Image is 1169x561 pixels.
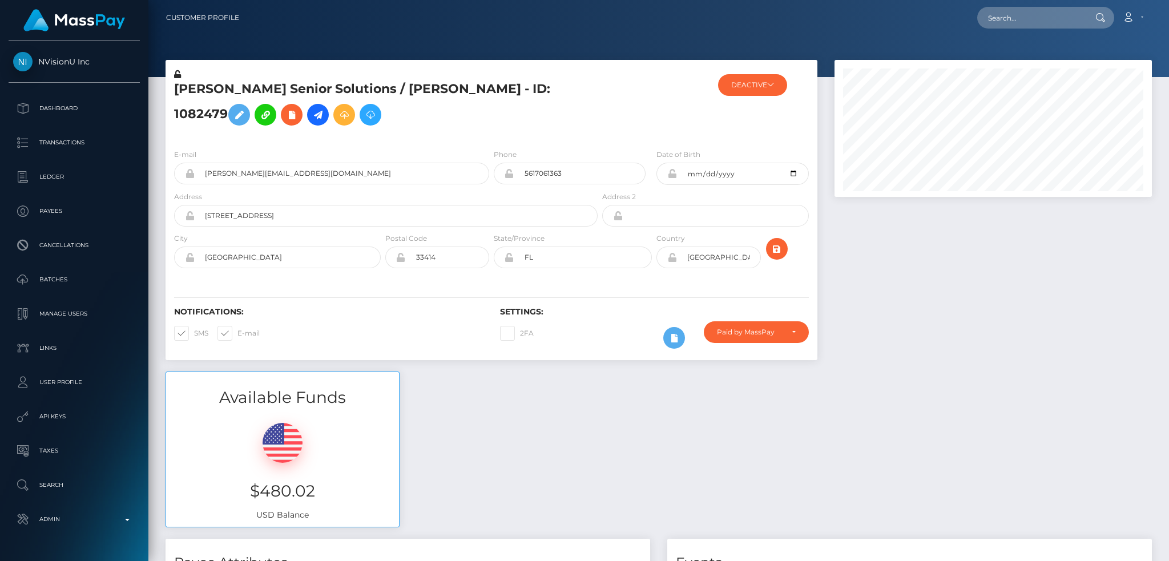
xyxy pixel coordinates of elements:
[217,326,260,341] label: E-mail
[166,6,239,30] a: Customer Profile
[602,192,636,202] label: Address 2
[13,511,135,528] p: Admin
[500,326,534,341] label: 2FA
[13,305,135,322] p: Manage Users
[174,307,483,317] h6: Notifications:
[174,326,208,341] label: SMS
[9,56,140,67] span: NVisionU Inc
[718,74,787,96] button: DEACTIVE
[13,52,33,71] img: NVisionU Inc
[385,233,427,244] label: Postal Code
[717,328,783,337] div: Paid by MassPay
[656,150,700,160] label: Date of Birth
[13,374,135,391] p: User Profile
[9,402,140,431] a: API Keys
[704,321,809,343] button: Paid by MassPay
[13,203,135,220] p: Payees
[13,340,135,357] p: Links
[9,334,140,362] a: Links
[656,233,685,244] label: Country
[9,300,140,328] a: Manage Users
[9,197,140,225] a: Payees
[9,265,140,294] a: Batches
[166,386,399,409] h3: Available Funds
[263,423,303,463] img: USD.png
[13,168,135,185] p: Ledger
[174,80,591,131] h5: [PERSON_NAME] Senior Solutions / [PERSON_NAME] - ID: 1082479
[166,409,399,527] div: USD Balance
[13,477,135,494] p: Search
[9,368,140,397] a: User Profile
[174,150,196,160] label: E-mail
[9,128,140,157] a: Transactions
[9,471,140,499] a: Search
[13,134,135,151] p: Transactions
[9,437,140,465] a: Taxes
[23,9,125,31] img: MassPay Logo
[9,505,140,534] a: Admin
[13,408,135,425] p: API Keys
[977,7,1085,29] input: Search...
[174,192,202,202] label: Address
[13,100,135,117] p: Dashboard
[500,307,809,317] h6: Settings:
[174,233,188,244] label: City
[307,104,329,126] a: Initiate Payout
[175,480,390,502] h3: $480.02
[494,150,517,160] label: Phone
[494,233,545,244] label: State/Province
[13,237,135,254] p: Cancellations
[13,271,135,288] p: Batches
[9,163,140,191] a: Ledger
[9,94,140,123] a: Dashboard
[13,442,135,459] p: Taxes
[9,231,140,260] a: Cancellations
